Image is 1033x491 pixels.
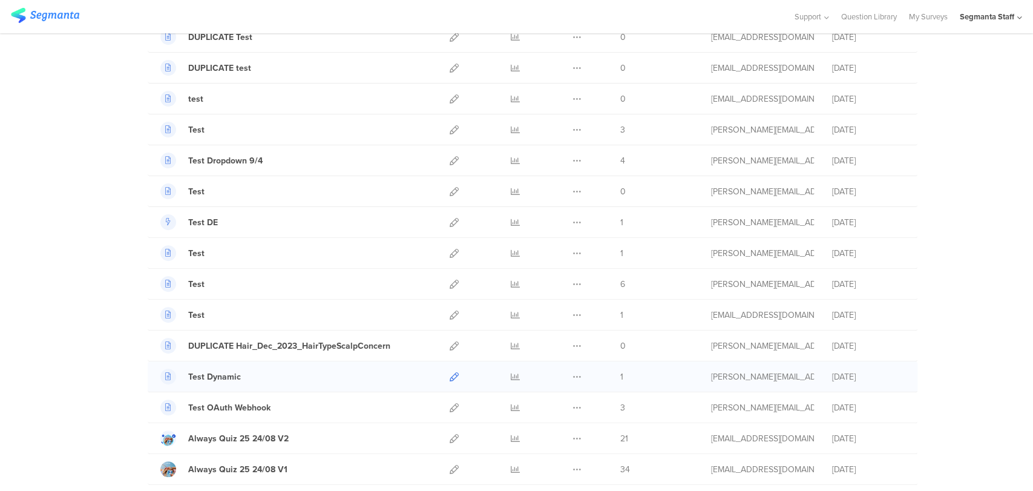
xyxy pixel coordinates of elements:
[160,122,205,137] a: Test
[832,432,905,445] div: [DATE]
[832,340,905,352] div: [DATE]
[620,185,626,198] span: 0
[711,124,814,136] div: riel@segmanta.com
[620,401,625,414] span: 3
[832,185,905,198] div: [DATE]
[832,93,905,105] div: [DATE]
[620,154,625,167] span: 4
[711,247,814,260] div: riel@segmanta.com
[160,91,203,107] a: test
[711,185,814,198] div: raymund@segmanta.com
[711,371,814,383] div: raymund@segmanta.com
[188,247,205,260] div: Test
[160,400,271,415] a: Test OAuth Webhook
[188,371,241,383] div: Test Dynamic
[620,309,623,321] span: 1
[832,124,905,136] div: [DATE]
[620,432,628,445] span: 21
[160,369,241,384] a: Test Dynamic
[711,401,814,414] div: riel@segmanta.com
[160,307,205,323] a: Test
[188,463,287,476] div: Always Quiz 25 24/08 V1
[832,154,905,167] div: [DATE]
[711,93,814,105] div: gillat@segmanta.com
[832,371,905,383] div: [DATE]
[188,124,205,136] div: Test
[711,309,814,321] div: gillat@segmanta.com
[620,31,626,44] span: 0
[832,62,905,74] div: [DATE]
[832,278,905,291] div: [DATE]
[711,432,814,445] div: gillat@segmanta.com
[620,371,623,383] span: 1
[620,216,623,229] span: 1
[188,432,289,445] div: Always Quiz 25 24/08 V2
[832,216,905,229] div: [DATE]
[160,153,263,168] a: Test Dropdown 9/4
[11,8,79,23] img: segmanta logo
[711,154,814,167] div: raymund@segmanta.com
[188,401,271,414] div: Test OAuth Webhook
[188,62,251,74] div: DUPLICATE test
[160,338,390,354] a: DUPLICATE Hair_Dec_2023_HairTypeScalpConcern
[620,62,626,74] span: 0
[160,461,287,477] a: Always Quiz 25 24/08 V1
[160,29,252,45] a: DUPLICATE Test
[620,463,630,476] span: 34
[188,340,390,352] div: DUPLICATE Hair_Dec_2023_HairTypeScalpConcern
[188,31,252,44] div: DUPLICATE Test
[188,185,205,198] div: Test
[620,340,626,352] span: 0
[832,463,905,476] div: [DATE]
[160,60,251,76] a: DUPLICATE test
[832,309,905,321] div: [DATE]
[160,430,289,446] a: Always Quiz 25 24/08 V2
[711,463,814,476] div: gillat@segmanta.com
[711,62,814,74] div: gillat@segmanta.com
[711,340,814,352] div: riel@segmanta.com
[711,278,814,291] div: riel@segmanta.com
[795,11,821,22] span: Support
[188,278,205,291] div: Test
[160,214,218,230] a: Test DE
[620,124,625,136] span: 3
[832,401,905,414] div: [DATE]
[188,154,263,167] div: Test Dropdown 9/4
[960,11,1014,22] div: Segmanta Staff
[711,31,814,44] div: gillat@segmanta.com
[620,93,626,105] span: 0
[832,247,905,260] div: [DATE]
[188,309,205,321] div: Test
[620,278,625,291] span: 6
[711,216,814,229] div: riel@segmanta.com
[160,183,205,199] a: Test
[160,276,205,292] a: Test
[620,247,623,260] span: 1
[160,245,205,261] a: Test
[188,216,218,229] div: Test DE
[832,31,905,44] div: [DATE]
[188,93,203,105] div: test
